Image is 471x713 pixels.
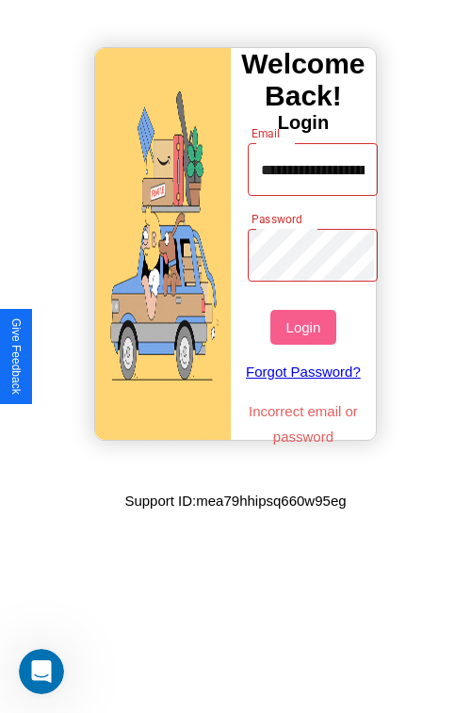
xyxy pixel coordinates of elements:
h4: Login [231,112,376,134]
img: gif [95,48,231,440]
div: Give Feedback [9,318,23,395]
button: Login [270,310,335,345]
h3: Welcome Back! [231,48,376,112]
label: Email [252,125,281,141]
p: Support ID: mea79hhipsq660w95eg [124,488,346,513]
p: Incorrect email or password [238,398,369,449]
label: Password [252,211,301,227]
a: Forgot Password? [238,345,369,398]
iframe: Intercom live chat [19,649,64,694]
